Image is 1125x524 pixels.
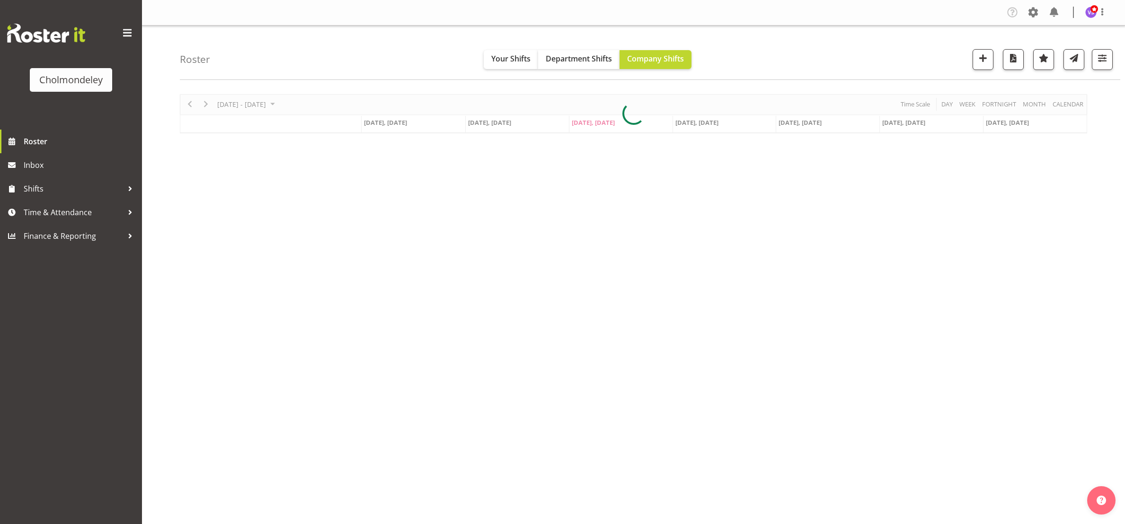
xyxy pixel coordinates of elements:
span: Department Shifts [546,53,612,64]
button: Download a PDF of the roster according to the set date range. [1003,49,1024,70]
img: Rosterit website logo [7,24,85,43]
button: Department Shifts [538,50,620,69]
span: Time & Attendance [24,205,123,219]
span: Your Shifts [491,53,531,64]
button: Highlight an important date within the roster. [1033,49,1054,70]
div: Cholmondeley [39,73,103,87]
button: Add a new shift [973,49,993,70]
button: Send a list of all shifts for the selected filtered period to all rostered employees. [1063,49,1084,70]
span: Roster [24,134,137,148]
span: Inbox [24,158,137,172]
img: help-xxl-2.png [1097,496,1106,505]
img: victoria-spackman5507.jpg [1085,7,1097,18]
span: Company Shifts [627,53,684,64]
button: Your Shifts [484,50,538,69]
span: Shifts [24,182,123,196]
button: Filter Shifts [1092,49,1113,70]
span: Finance & Reporting [24,229,123,243]
button: Company Shifts [620,50,691,69]
h4: Roster [180,54,210,65]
